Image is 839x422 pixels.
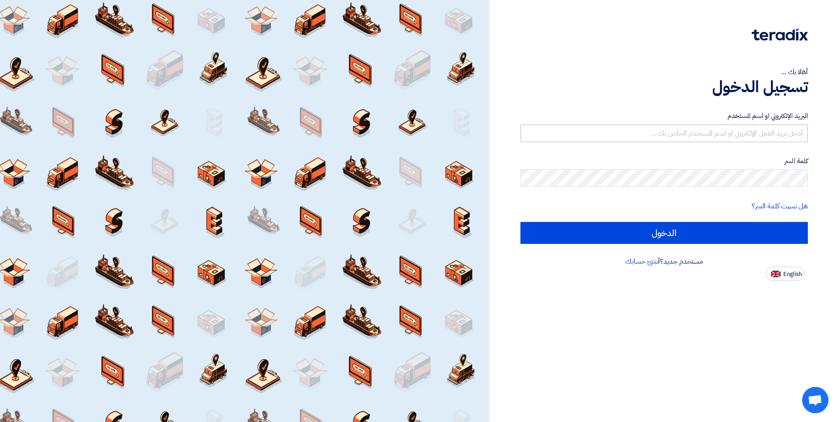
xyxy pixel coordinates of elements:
[520,77,808,97] h1: تسجيل الدخول
[802,387,828,413] a: دردشة مفتوحة
[520,156,808,166] label: كلمة السر
[520,256,808,267] div: مستخدم جديد؟
[752,29,808,41] img: Teradix logo
[625,256,660,267] a: أنشئ حسابك
[766,267,804,281] button: English
[520,125,808,142] input: أدخل بريد العمل الإلكتروني او اسم المستخدم الخاص بك ...
[752,201,808,211] a: هل نسيت كلمة السر؟
[520,222,808,244] input: الدخول
[771,271,781,277] img: en-US.png
[520,67,808,77] div: أهلا بك ...
[520,111,808,121] label: البريد الإلكتروني او اسم المستخدم
[783,271,802,277] span: English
